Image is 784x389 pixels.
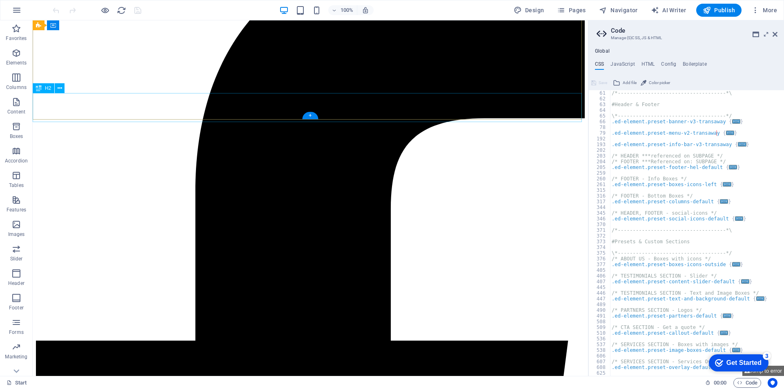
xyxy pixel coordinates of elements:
div: 79 [589,130,611,136]
div: 407 [589,279,611,285]
h3: Manage (S)CSS, JS & HTML [611,34,761,42]
div: 193 [589,142,611,147]
div: + [302,112,318,119]
div: 447 [589,296,611,302]
span: ... [729,165,737,169]
span: ... [732,348,740,352]
div: 373 [589,239,611,245]
span: ... [732,262,740,267]
h4: Global [595,48,610,55]
div: 344 [589,205,611,210]
p: Footer [9,305,24,311]
div: 374 [589,245,611,250]
span: ... [723,313,731,318]
div: 204 [589,159,611,164]
div: 259 [589,170,611,176]
div: 446 [589,290,611,296]
div: 202 [589,147,611,153]
button: Usercentrics [768,378,777,388]
span: Pages [557,6,586,14]
h6: 100% [341,5,354,15]
p: Elements [6,60,27,66]
div: 64 [589,107,611,113]
span: ... [735,216,743,221]
h6: Session time [705,378,727,388]
p: Content [7,109,25,115]
p: Tables [9,182,24,189]
div: 203 [589,153,611,159]
div: 406 [589,273,611,279]
div: 345 [589,210,611,216]
div: 510 [589,330,611,336]
p: Images [8,231,25,238]
p: Favorites [6,35,27,42]
div: 625 [589,370,611,376]
span: AI Writer [651,6,686,14]
button: Click here to leave preview mode and continue editing [100,5,110,15]
div: 66 [589,119,611,124]
div: 377 [589,262,611,267]
span: Add file [623,78,637,88]
p: Marketing [5,353,27,360]
div: 491 [589,313,611,319]
div: 538 [589,347,611,353]
span: : [719,380,721,386]
button: Color picker [639,78,671,88]
button: 100% [328,5,357,15]
div: Get Started [22,9,57,16]
div: 445 [589,285,611,290]
div: 376 [589,256,611,262]
div: Design (Ctrl+Alt+Y) [510,4,548,17]
span: Design [514,6,544,14]
div: 61 [589,90,611,96]
div: 78 [589,124,611,130]
h4: HTML [641,61,655,70]
div: 537 [589,342,611,347]
p: Forms [9,329,24,336]
span: Color picker [649,78,670,88]
p: Slider [10,256,23,262]
button: Navigator [596,4,641,17]
p: Columns [6,84,27,91]
div: 3 [58,2,67,10]
div: 490 [589,307,611,313]
button: Add file [612,78,638,88]
div: 606 [589,353,611,359]
span: ... [720,331,728,335]
h4: Boilerplate [683,61,707,70]
p: Features [7,207,26,213]
div: 405 [589,267,611,273]
div: Get Started 3 items remaining, 40% complete [4,4,64,21]
span: ... [732,119,740,124]
div: 317 [589,199,611,205]
div: 63 [589,102,611,107]
span: 00 00 [714,378,726,388]
span: ... [720,199,728,204]
div: 260 [589,176,611,182]
button: reload [116,5,126,15]
div: 205 [589,164,611,170]
button: AI Writer [648,4,690,17]
div: 315 [589,187,611,193]
button: Design [510,4,548,17]
div: 508 [589,319,611,325]
div: 370 [589,222,611,227]
i: Reload page [117,6,126,15]
div: 509 [589,325,611,330]
div: 536 [589,336,611,342]
span: ... [723,182,731,187]
h2: Code [611,27,777,34]
div: 489 [589,302,611,307]
div: 261 [589,182,611,187]
span: ... [726,131,734,135]
span: Publish [703,6,735,14]
div: 192 [589,136,611,142]
p: Header [8,280,24,287]
span: More [751,6,777,14]
div: 65 [589,113,611,119]
h4: JavaScript [610,61,635,70]
button: Pages [554,4,589,17]
span: ... [741,279,749,284]
div: 346 [589,216,611,222]
span: ... [756,296,764,301]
